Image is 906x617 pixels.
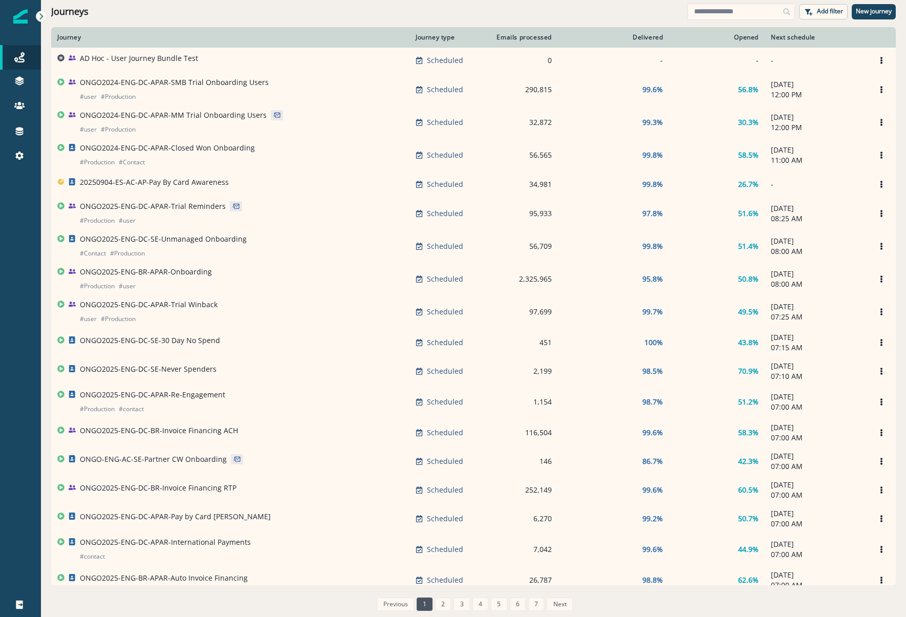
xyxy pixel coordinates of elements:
div: 252,149 [492,485,552,495]
p: [DATE] [771,392,861,402]
p: 50.7% [738,514,759,524]
a: Page 6 [510,598,526,611]
p: 58.3% [738,428,759,438]
p: 12:00 PM [771,90,861,100]
div: 0 [492,55,552,66]
p: ONGO2025-ENG-DC-BR-Invoice Financing ACH [80,425,238,436]
a: Next page [547,598,572,611]
p: Scheduled [427,456,463,466]
button: Options [873,53,890,68]
p: 70.9% [738,366,759,376]
p: Scheduled [427,544,463,555]
p: # Production [80,216,115,226]
button: Options [873,335,890,350]
a: Page 7 [528,598,544,611]
p: 97.8% [642,208,663,219]
a: ONGO2025-ENG-DC-APAR-International Payments#contactScheduled7,04299.6%44.9%[DATE]07:00 AMOptions [51,533,896,566]
p: 99.8% [642,179,663,189]
p: AD Hoc - User Journey Bundle Test [80,53,198,63]
p: 56.8% [738,84,759,95]
a: Page 2 [435,598,451,611]
p: - [771,55,861,66]
img: Inflection [13,9,28,24]
p: Scheduled [427,397,463,407]
h1: Journeys [51,6,89,17]
p: 26.7% [738,179,759,189]
p: ONGO2024-ENG-DC-APAR-MM Trial Onboarding Users [80,110,267,120]
button: Options [873,147,890,163]
p: Scheduled [427,84,463,95]
button: Options [873,177,890,192]
button: Options [873,206,890,221]
p: [DATE] [771,480,861,490]
a: Page 3 [454,598,469,611]
p: 07:25 AM [771,312,861,322]
p: ONGO2025-ENG-DC-SE-Never Spenders [80,364,217,374]
div: 32,872 [492,117,552,127]
p: # Production [101,314,136,324]
div: 97,699 [492,307,552,317]
p: Add filter [817,8,843,15]
p: # user [80,314,97,324]
p: 99.8% [642,150,663,160]
p: 08:25 AM [771,214,861,224]
p: Scheduled [427,208,463,219]
a: Page 5 [491,598,507,611]
div: Delivered [564,33,663,41]
p: 07:00 AM [771,519,861,529]
button: Options [873,425,890,440]
p: 07:00 AM [771,549,861,560]
p: 51.4% [738,241,759,251]
p: [DATE] [771,508,861,519]
p: ONGO2025-ENG-DC-APAR-Trial Reminders [80,201,226,211]
p: # user [80,92,97,102]
p: 07:15 AM [771,343,861,353]
a: ONGO2024-ENG-DC-APAR-SMB Trial Onboarding Users#user#ProductionScheduled290,81599.6%56.8%[DATE]12... [51,73,896,106]
button: Options [873,239,890,254]
p: ONGO2025-ENG-DC-APAR-Trial Winback [80,300,218,310]
p: [DATE] [771,145,861,155]
button: Options [873,271,890,287]
p: Scheduled [427,55,463,66]
button: Options [873,82,890,97]
a: ONGO2024-ENG-DC-APAR-Closed Won Onboarding#Production#ContactScheduled56,56599.8%58.5%[DATE]11:00... [51,139,896,172]
a: ONGO2025-ENG-DC-APAR-Trial Reminders#Production#userScheduled95,93397.8%51.6%[DATE]08:25 AMOptions [51,197,896,230]
p: 30.3% [738,117,759,127]
p: # Production [110,248,145,259]
p: [DATE] [771,332,861,343]
p: ONGO2025-ENG-DC-APAR-Re-Engagement [80,390,225,400]
a: ONGO2025-ENG-BR-APAR-Auto Invoice FinancingScheduled26,78798.8%62.6%[DATE]07:00 AMOptions [51,566,896,594]
p: 99.8% [642,241,663,251]
p: [DATE] [771,422,861,433]
p: 20250904-ES-AC-AP-Pay By Card Awareness [80,177,229,187]
p: 99.6% [642,544,663,555]
p: # Production [101,124,136,135]
div: 2,325,965 [492,274,552,284]
p: Scheduled [427,366,463,376]
p: 07:00 AM [771,402,861,412]
p: # user [80,124,97,135]
p: 98.7% [642,397,663,407]
div: 7,042 [492,544,552,555]
div: Journey [57,33,403,41]
p: 08:00 AM [771,246,861,257]
p: # contact [80,551,105,562]
p: ONGO-ENG-AC-SE-Partner CW Onboarding [80,454,227,464]
p: 86.7% [642,456,663,466]
p: 98.5% [642,366,663,376]
a: 20250904-ES-AC-AP-Pay By Card AwarenessScheduled34,98199.8%26.7%-Options [51,172,896,197]
p: 99.7% [642,307,663,317]
p: ONGO2025-ENG-DC-SE-Unmanaged Onboarding [80,234,247,244]
p: 49.5% [738,307,759,317]
p: ONGO2024-ENG-DC-APAR-Closed Won Onboarding [80,143,255,153]
button: Options [873,454,890,469]
p: Scheduled [427,150,463,160]
button: Options [873,115,890,130]
p: [DATE] [771,539,861,549]
p: 99.6% [642,485,663,495]
p: Scheduled [427,241,463,251]
p: 07:00 AM [771,580,861,590]
a: ONGO2025-ENG-BR-APAR-Onboarding#Production#userScheduled2,325,96595.8%50.8%[DATE]08:00 AMOptions [51,263,896,295]
button: Options [873,364,890,379]
p: Scheduled [427,307,463,317]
